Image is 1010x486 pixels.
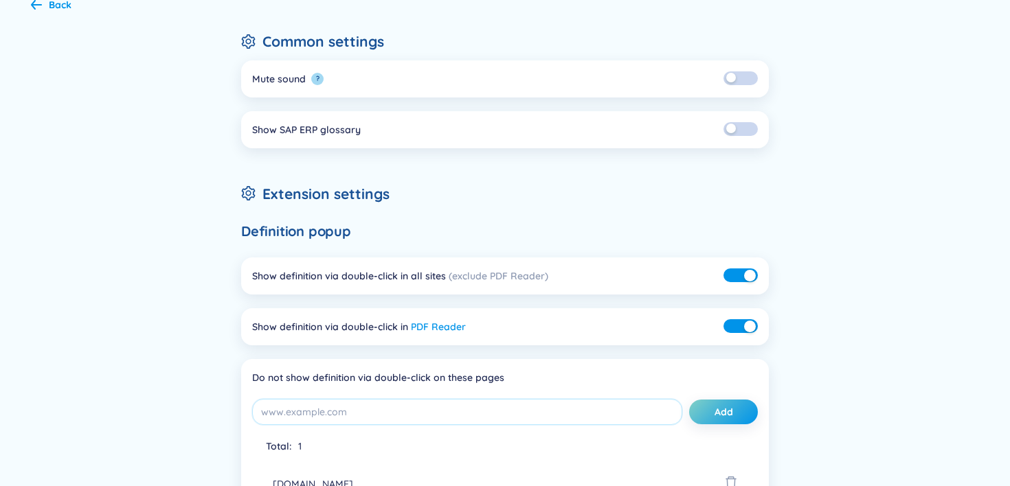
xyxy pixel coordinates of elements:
span: 1 [298,440,302,452]
div: Do not show definition via double-click on these pages [252,370,758,385]
div: Mute sound [252,71,306,86]
h6: Definition popup [241,222,769,241]
span: setting [241,34,256,49]
span: setting [241,186,256,200]
button: ? [311,73,324,85]
button: Add [689,400,758,424]
div: Show definition via double-click in [252,319,466,334]
h2: Common settings [241,30,769,53]
span: Total : [266,440,291,452]
div: Show definition via double-click in all sites [252,268,548,283]
input: www.example.com [252,399,682,425]
h2: Extension settings [241,183,769,205]
span: (exclude PDF Reader) [449,270,548,282]
div: Show SAP ERP glossary [252,122,361,137]
a: PDF Reader [411,321,466,333]
span: Add [715,405,733,419]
